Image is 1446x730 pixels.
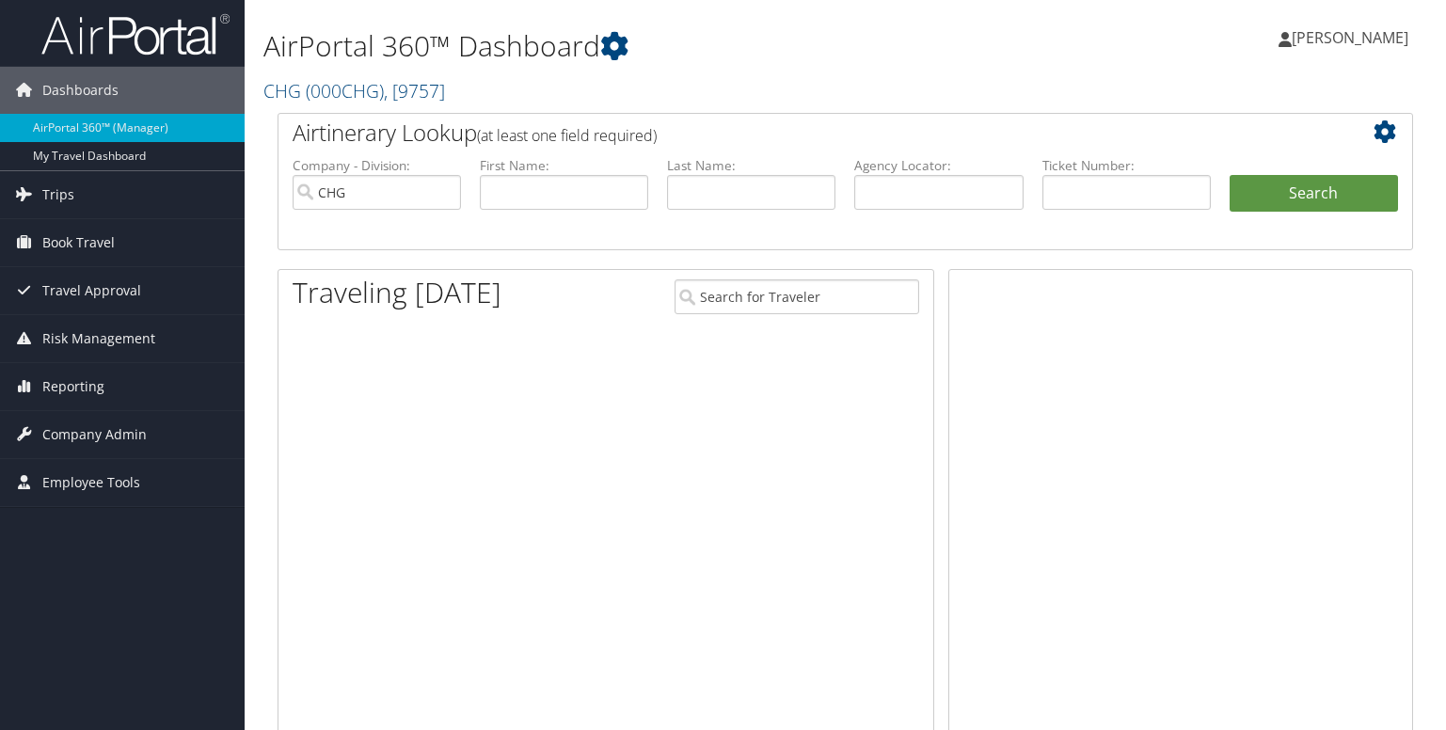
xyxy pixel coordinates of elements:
h1: Traveling [DATE] [293,273,501,312]
span: Reporting [42,363,104,410]
span: Book Travel [42,219,115,266]
label: First Name: [480,156,648,175]
a: CHG [263,78,445,103]
a: [PERSON_NAME] [1279,9,1427,66]
button: Search [1230,175,1398,213]
span: Risk Management [42,315,155,362]
span: Travel Approval [42,267,141,314]
label: Last Name: [667,156,835,175]
h2: Airtinerary Lookup [293,117,1304,149]
span: [PERSON_NAME] [1292,27,1408,48]
label: Ticket Number: [1042,156,1211,175]
span: ( 000CHG ) [306,78,384,103]
label: Agency Locator: [854,156,1023,175]
img: airportal-logo.png [41,12,230,56]
h1: AirPortal 360™ Dashboard [263,26,1040,66]
input: Search for Traveler [675,279,919,314]
span: (at least one field required) [477,125,657,146]
span: Company Admin [42,411,147,458]
span: , [ 9757 ] [384,78,445,103]
label: Company - Division: [293,156,461,175]
span: Dashboards [42,67,119,114]
span: Trips [42,171,74,218]
span: Employee Tools [42,459,140,506]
